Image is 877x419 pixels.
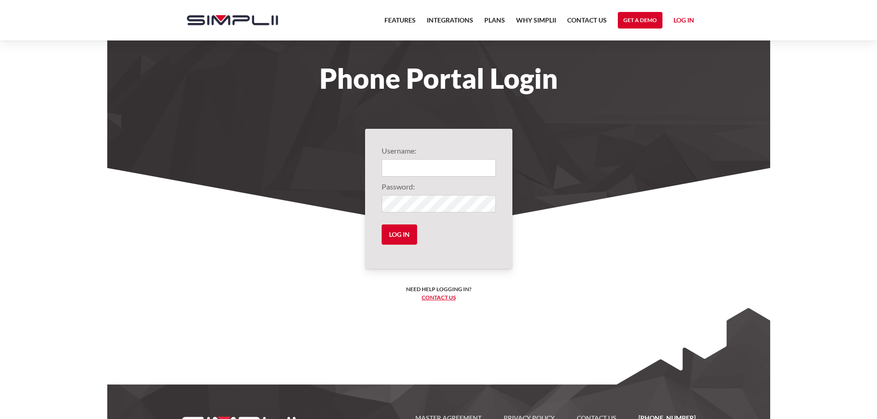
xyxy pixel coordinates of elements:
[382,224,417,245] input: Log in
[618,12,662,29] a: Get a Demo
[516,15,556,31] a: Why Simplii
[178,68,700,88] h1: Phone Portal Login
[484,15,505,31] a: Plans
[382,145,496,156] label: Username:
[427,15,473,31] a: Integrations
[406,285,471,302] h6: Need help logging in? ‍
[674,15,694,29] a: Log in
[567,15,607,31] a: Contact US
[422,294,456,301] a: Contact us
[187,15,278,25] img: Simplii
[382,145,496,252] form: Login
[382,181,496,192] label: Password:
[384,15,416,31] a: Features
